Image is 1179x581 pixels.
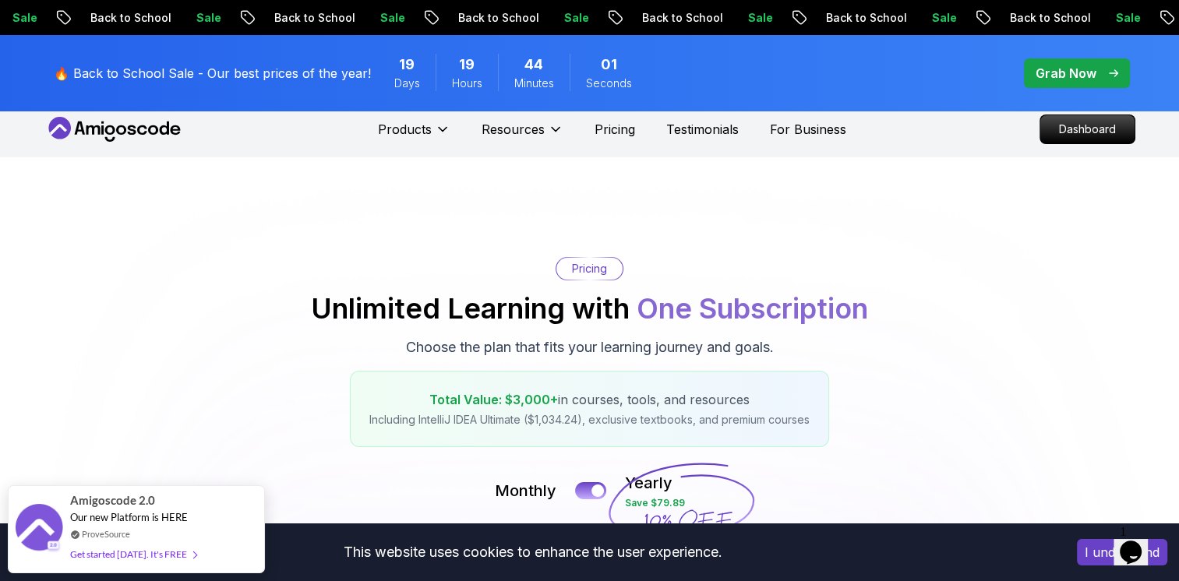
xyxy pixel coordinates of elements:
a: Pricing [595,120,635,139]
p: Back to School [75,10,181,26]
p: 🔥 Back to School Sale - Our best prices of the year! [54,64,371,83]
p: Sale [732,10,782,26]
p: Back to School [994,10,1100,26]
p: Products [378,120,432,139]
span: 44 Minutes [524,54,543,76]
p: in courses, tools, and resources [369,390,810,409]
span: One Subscription [637,291,868,326]
p: Sale [181,10,231,26]
p: Including IntelliJ IDEA Ultimate ($1,034.24), exclusive textbooks, and premium courses [369,412,810,428]
p: Back to School [259,10,365,26]
p: Back to School [627,10,732,26]
p: Choose the plan that fits your learning journey and goals. [406,336,774,358]
p: Sale [1100,10,1150,26]
p: Sale [549,10,598,26]
div: This website uses cookies to enhance the user experience. [12,535,1054,569]
a: For Business [770,120,846,139]
span: Total Value: $3,000+ [429,392,558,407]
span: 1 Seconds [601,54,617,76]
button: Resources [482,120,563,151]
span: 19 Days [399,54,415,76]
span: Our new Platform is HERE [70,511,188,523]
p: Back to School [810,10,916,26]
iframe: chat widget [1114,519,1163,565]
p: Sale [916,10,966,26]
button: Accept cookies [1077,539,1167,565]
p: Dashboard [1040,115,1135,143]
img: provesource social proof notification image [16,504,62,555]
span: 19 Hours [459,54,475,76]
span: Minutes [514,76,554,91]
p: Pricing [572,261,607,276]
p: Back to School [443,10,549,26]
button: Products [378,120,450,151]
a: ProveSource [82,527,130,541]
p: Sale [365,10,415,26]
div: Get started [DATE]. It's FREE [70,545,196,563]
span: Hours [452,76,482,91]
p: Grab Now [1036,64,1096,83]
p: Resources [482,120,545,139]
p: Monthly [495,480,556,502]
span: Amigoscode 2.0 [70,491,155,509]
span: Seconds [586,76,632,91]
a: Dashboard [1040,114,1135,144]
h2: Unlimited Learning with [311,293,868,324]
span: Days [394,76,420,91]
a: Testimonials [666,120,739,139]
